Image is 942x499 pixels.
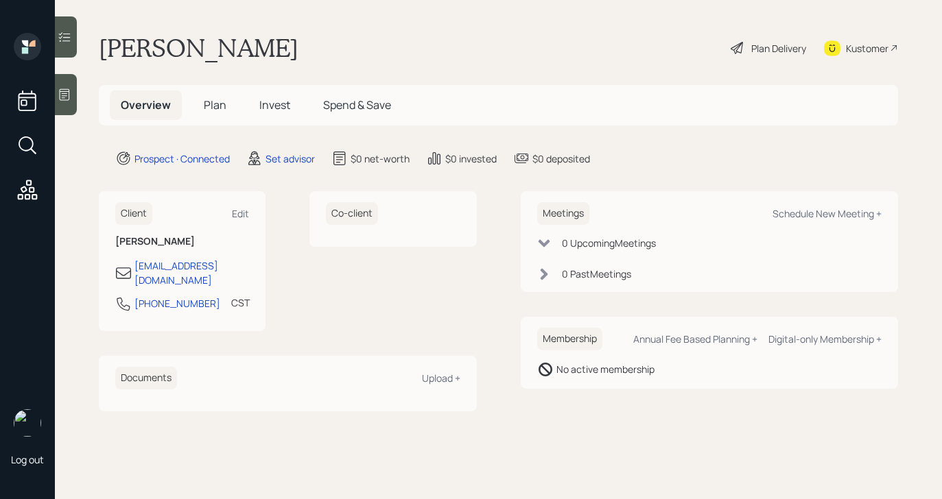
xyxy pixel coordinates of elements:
[204,97,226,112] span: Plan
[532,151,590,166] div: $0 deposited
[751,41,806,56] div: Plan Delivery
[326,202,378,225] h6: Co-client
[232,207,249,220] div: Edit
[231,295,250,310] div: CST
[115,202,152,225] h6: Client
[773,207,882,220] div: Schedule New Meeting +
[266,151,315,166] div: Set advisor
[134,151,230,166] div: Prospect · Connected
[556,362,655,376] div: No active membership
[537,328,602,350] h6: Membership
[846,41,888,56] div: Kustomer
[115,367,177,389] h6: Documents
[11,453,44,466] div: Log out
[259,97,290,112] span: Invest
[115,236,249,247] h6: [PERSON_NAME]
[768,332,882,345] div: Digital-only Membership +
[445,151,497,166] div: $0 invested
[134,296,220,311] div: [PHONE_NUMBER]
[351,151,410,166] div: $0 net-worth
[422,372,460,385] div: Upload +
[562,236,656,250] div: 0 Upcoming Meeting s
[323,97,391,112] span: Spend & Save
[134,258,249,287] div: [EMAIL_ADDRESS][DOMAIN_NAME]
[121,97,171,112] span: Overview
[99,33,298,63] h1: [PERSON_NAME]
[14,409,41,437] img: aleksandra-headshot.png
[537,202,589,225] h6: Meetings
[562,267,631,281] div: 0 Past Meeting s
[633,332,757,345] div: Annual Fee Based Planning +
